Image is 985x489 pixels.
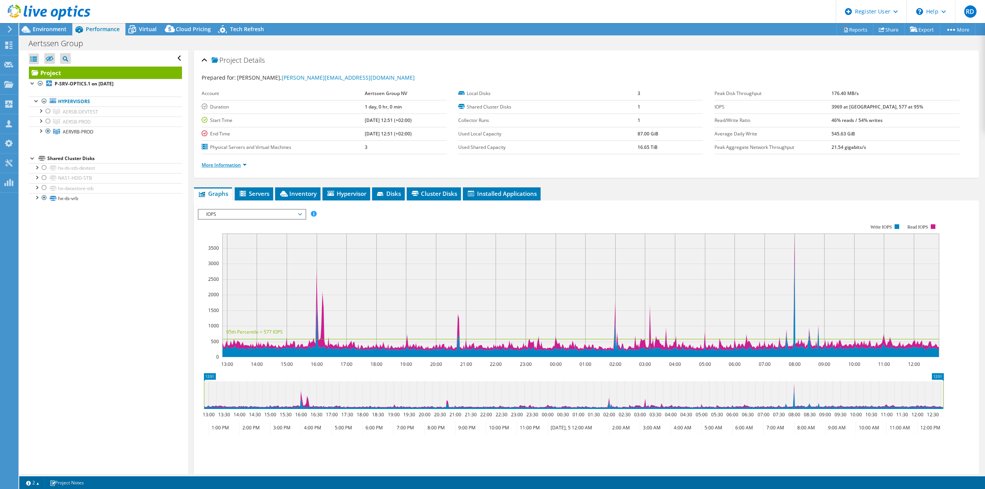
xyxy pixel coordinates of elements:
[458,117,638,124] label: Collector Runs
[773,411,785,418] text: 07:30
[202,130,365,138] label: End Time
[29,163,182,173] a: hx-ds-stb-devtest
[881,411,893,418] text: 11:00
[873,23,905,35] a: Share
[634,411,646,418] text: 03:00
[208,291,219,298] text: 2000
[460,361,472,367] text: 21:00
[520,361,532,367] text: 23:00
[715,90,831,97] label: Peak Disk Throughput
[202,74,236,81] label: Prepared for:
[680,411,692,418] text: 04:30
[341,411,353,418] text: 17:30
[742,411,754,418] text: 06:30
[221,361,233,367] text: 13:00
[870,224,892,230] text: Write IOPS
[311,361,323,367] text: 16:00
[29,127,182,137] a: AERVRB-PROD
[542,411,554,418] text: 00:00
[511,411,523,418] text: 23:00
[912,411,923,418] text: 12:00
[47,154,182,163] div: Shared Cluster Disks
[365,130,412,137] b: [DATE] 12:51 (+02:00)
[729,361,741,367] text: 06:00
[280,411,292,418] text: 15:30
[835,411,846,418] text: 09:30
[212,57,242,64] span: Project
[208,307,219,314] text: 1500
[449,411,461,418] text: 21:00
[372,411,384,418] text: 18:30
[573,411,584,418] text: 01:00
[29,173,182,183] a: NAS1-HDD-STB
[29,107,182,117] a: AERSB-DEVTEST
[836,23,873,35] a: Reports
[365,103,402,110] b: 1 day, 0 hr, 0 min
[927,411,939,418] text: 12:30
[326,411,338,418] text: 17:00
[638,103,640,110] b: 1
[403,411,415,418] text: 19:30
[638,90,640,97] b: 3
[711,411,723,418] text: 05:30
[831,103,923,110] b: 3969 at [GEOGRAPHIC_DATA], 577 at 95%
[480,411,492,418] text: 22:00
[726,411,738,418] text: 06:00
[202,162,247,168] a: More Information
[63,118,91,125] span: AERSB-PROD
[376,190,401,197] span: Disks
[365,90,407,97] b: Aertssen Group NV
[865,411,877,418] text: 10:30
[198,190,228,197] span: Graphs
[208,322,219,329] text: 1000
[665,411,677,418] text: 04:00
[758,411,770,418] text: 07:00
[202,210,301,219] span: IOPS
[251,361,263,367] text: 14:00
[198,472,289,487] h2: Advanced Graph Controls
[715,130,831,138] label: Average Daily Write
[458,103,638,111] label: Shared Cluster Disks
[29,193,182,203] a: hx-ds-vrb
[430,361,442,367] text: 20:00
[208,260,219,267] text: 3000
[639,361,651,367] text: 03:00
[557,411,569,418] text: 00:30
[715,144,831,151] label: Peak Aggregate Network Throughput
[848,361,860,367] text: 10:00
[202,103,365,111] label: Duration
[202,144,365,151] label: Physical Servers and Virtual Machines
[281,361,293,367] text: 15:00
[29,97,182,107] a: Hypervisors
[311,411,322,418] text: 16:30
[411,190,457,197] span: Cluster Disks
[434,411,446,418] text: 20:30
[230,25,264,33] span: Tech Refresh
[365,117,412,124] b: [DATE] 12:51 (+02:00)
[388,411,400,418] text: 19:00
[904,23,940,35] a: Export
[218,411,230,418] text: 13:30
[603,411,615,418] text: 02:00
[550,361,562,367] text: 00:00
[759,361,771,367] text: 07:00
[419,411,431,418] text: 20:00
[715,117,831,124] label: Read/Write Ratio
[29,67,182,79] a: Project
[264,411,276,418] text: 15:00
[789,361,801,367] text: 08:00
[282,74,415,81] a: [PERSON_NAME][EMAIL_ADDRESS][DOMAIN_NAME]
[237,74,415,81] span: [PERSON_NAME],
[357,411,369,418] text: 18:00
[63,129,93,135] span: AERVRB-PROD
[55,80,114,87] b: P-SRV-OPTICS.1 on [DATE]
[44,478,89,487] a: Project Notes
[831,144,866,150] b: 21.54 gigabits/s
[496,411,508,418] text: 22:30
[25,39,95,48] h1: Aertssen Group
[202,90,365,97] label: Account
[211,338,219,345] text: 500
[176,25,211,33] span: Cloud Pricing
[850,411,862,418] text: 10:00
[878,361,890,367] text: 11:00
